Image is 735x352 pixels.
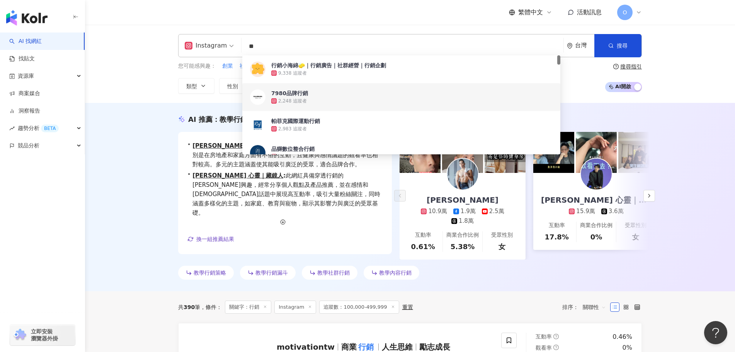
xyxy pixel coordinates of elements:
a: [PERSON_NAME] 心靈｜藏鏡人15.9萬3.6萬互動率17.8%商業合作比例0%受眾性別女 [533,173,659,250]
div: 行銷小海綿🧽｜行銷廣告｜社群經營｜行銷企劃 [271,62,386,69]
div: 0% [623,343,632,352]
span: : [283,172,286,179]
a: 洞察報告 [9,107,40,115]
button: 換一組推薦結果 [187,233,235,245]
div: 1,098 追蹤者 [278,154,307,160]
span: 換一組推薦結果 [196,236,234,242]
div: 台灣 [575,42,594,49]
div: 帕菲克國際運動行銷 [271,117,320,125]
span: motivationtw [277,342,335,352]
a: [PERSON_NAME] [192,142,246,149]
span: 性別 [227,83,238,89]
span: 觀看率 [536,345,552,351]
div: 受眾性別 [491,231,513,239]
img: chrome extension [12,329,27,341]
button: 創業 [222,62,233,70]
span: 類型 [186,83,197,89]
a: chrome extension立即安裝 瀏覽器外掛 [10,325,75,345]
img: post-image [576,132,617,173]
span: 390 [184,304,195,310]
a: [PERSON_NAME]10.9萬1.9萬2.5萬1.8萬互動率0.61%商業合作比例5.38%受眾性別女 [400,173,526,260]
span: rise [9,126,15,131]
div: 女 [632,232,639,242]
button: 類型 [178,78,214,94]
div: 1.9萬 [461,207,476,215]
span: 這位網紅在財經和教育領域的內容分享具吸引力，特別是在房地產和家庭方面有不俗的互動，且健康與感情議題的觀看率也相對較高。多元的主題涵蓋使其能吸引廣泛的受眾，適合品牌合作。 [192,141,383,169]
span: 搜尋 [617,43,628,49]
img: KOL Avatar [250,62,265,77]
div: 0% [590,232,602,242]
span: 趨勢分析 [18,120,59,137]
div: 2.5萬 [489,207,504,215]
span: 教學社群行銷 [317,270,350,276]
span: 競品分析 [18,137,39,154]
div: [PERSON_NAME] [419,195,506,205]
button: 社群行銷 [239,62,262,70]
div: 5.38% [451,242,475,251]
div: 3.6萬 [609,207,624,215]
span: 您可能感興趣： [178,62,216,70]
div: 互動率 [415,231,431,239]
span: 活動訊息 [577,9,602,16]
div: • [187,141,383,169]
a: [PERSON_NAME] 心靈｜藏鏡人 [192,172,283,179]
iframe: Help Scout Beacon - Open [704,321,727,344]
div: Instagram [185,39,227,52]
div: 0.61% [411,242,435,251]
span: 互動率 [536,333,552,340]
span: question-circle [613,64,619,69]
span: 教學行銷的網紅 [219,115,268,123]
span: 教學行銷漏斗 [255,270,288,276]
div: • [187,171,383,217]
div: 9,338 追蹤者 [278,70,307,77]
div: 17.8% [544,232,568,242]
span: 此網紅具備穿透行銷的[PERSON_NAME]興趣，經常分享個人觀點及產品推薦，並在感情和[DEMOGRAPHIC_DATA]話題中展現高互動率，吸引大量粉絲關注，同時涵蓋多樣化的主題，如家庭、... [192,171,383,217]
span: 商業 [341,342,357,352]
img: post-image [618,132,659,173]
a: 找貼文 [9,55,35,63]
span: 立即安裝 瀏覽器外掛 [31,328,58,342]
div: 15.9萬 [576,207,595,215]
div: 2,248 追蹤者 [278,98,307,104]
img: logo [6,10,48,26]
div: 受眾性別 [625,222,647,229]
div: 品獅數位整合行銷 [271,145,315,153]
div: 2,983 追蹤者 [278,126,307,132]
img: KOL Avatar [581,159,612,190]
img: KOL Avatar [250,117,265,133]
span: question-circle [553,334,559,339]
span: 繁體中文 [518,8,543,17]
div: 搜尋指引 [620,63,642,70]
img: KOL Avatar [250,145,265,161]
span: Instagram [274,301,316,314]
a: 商案媒合 [9,90,40,97]
div: 共 筆 [178,304,200,310]
span: environment [567,43,573,49]
span: 條件 ： [200,304,222,310]
span: 社群行銷 [240,62,261,70]
span: 教學內容行銷 [379,270,412,276]
div: 互動率 [549,222,565,229]
div: 10.9萬 [428,207,447,215]
div: 排序： [562,301,610,313]
span: 勵志成長 [419,342,450,352]
div: BETA [41,125,59,132]
button: 搜尋 [594,34,641,57]
span: O [623,8,627,17]
div: [PERSON_NAME] 心靈｜藏鏡人 [533,195,659,205]
div: 商業合作比例 [446,231,479,239]
div: 0.46% [612,333,632,341]
button: 性別 [219,78,255,94]
div: 商業合作比例 [580,222,612,229]
img: KOL Avatar [447,159,478,190]
div: 重置 [402,304,413,310]
span: 資源庫 [18,67,34,85]
a: searchAI 找網紅 [9,38,42,45]
span: 關聯性 [583,301,606,313]
span: 人生思維 [382,342,413,352]
div: 1.8萬 [459,217,474,225]
div: AI 推薦 ： [188,114,268,124]
div: 7980品牌行銷 [271,89,308,97]
span: 關鍵字：行銷 [225,301,271,314]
